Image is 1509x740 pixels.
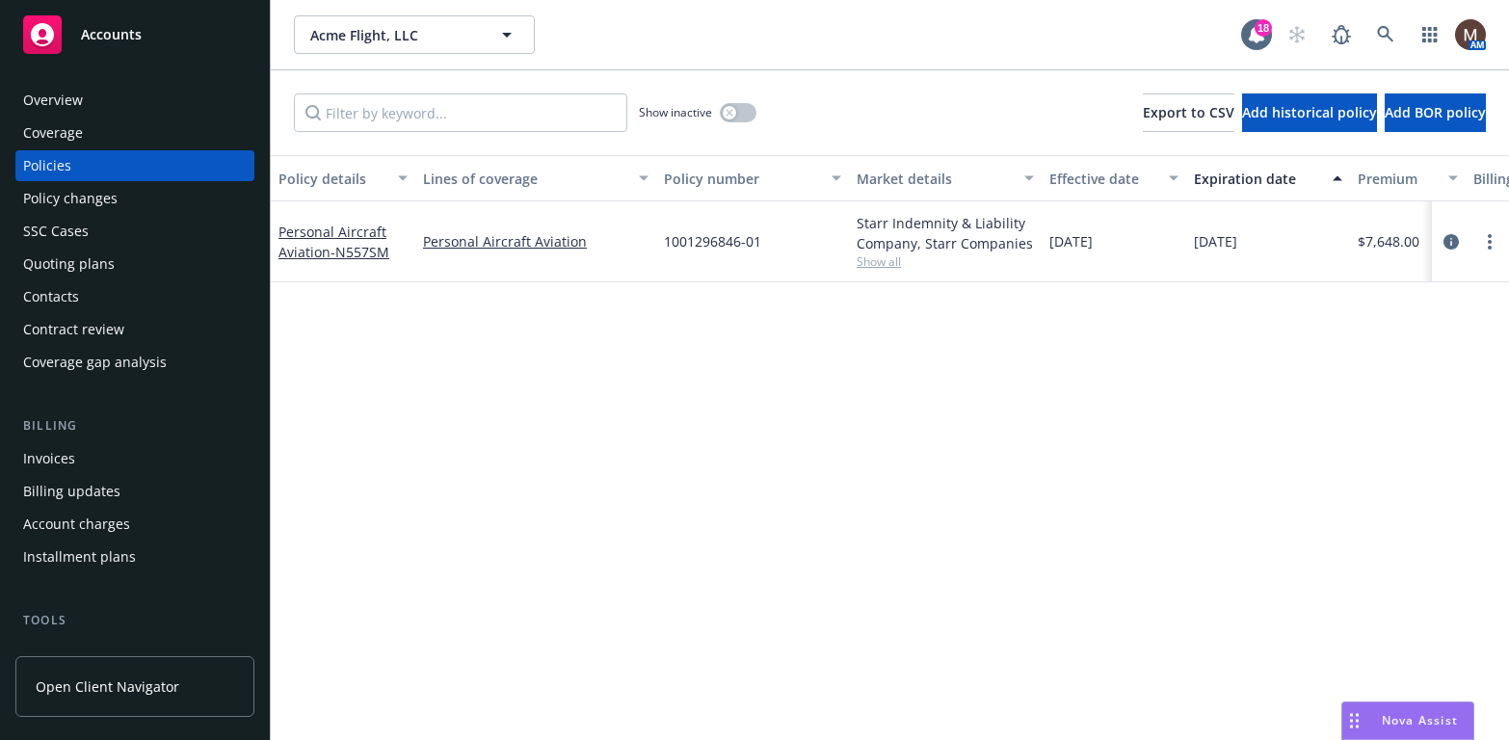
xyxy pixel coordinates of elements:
[23,118,83,148] div: Coverage
[1385,103,1486,121] span: Add BOR policy
[423,231,649,251] a: Personal Aircraft Aviation
[1042,155,1186,201] button: Effective date
[857,253,1034,270] span: Show all
[271,155,415,201] button: Policy details
[15,347,254,378] a: Coverage gap analysis
[1455,19,1486,50] img: photo
[1382,712,1458,728] span: Nova Assist
[23,443,75,474] div: Invoices
[294,15,535,54] button: Acme Flight, LLC
[1350,155,1466,201] button: Premium
[1049,169,1157,189] div: Effective date
[15,509,254,540] a: Account charges
[15,85,254,116] a: Overview
[849,155,1042,201] button: Market details
[15,183,254,214] a: Policy changes
[1143,103,1234,121] span: Export to CSV
[1385,93,1486,132] button: Add BOR policy
[664,231,761,251] span: 1001296846-01
[15,611,254,630] div: Tools
[656,155,849,201] button: Policy number
[415,155,656,201] button: Lines of coverage
[1440,230,1463,253] a: circleInformation
[664,169,820,189] div: Policy number
[1194,169,1321,189] div: Expiration date
[15,216,254,247] a: SSC Cases
[15,118,254,148] a: Coverage
[23,150,71,181] div: Policies
[1478,230,1501,253] a: more
[23,542,136,572] div: Installment plans
[1322,15,1361,54] a: Report a Bug
[423,169,627,189] div: Lines of coverage
[23,216,89,247] div: SSC Cases
[294,93,627,132] input: Filter by keyword...
[278,169,386,189] div: Policy details
[23,314,124,345] div: Contract review
[23,183,118,214] div: Policy changes
[1194,231,1237,251] span: [DATE]
[1242,93,1377,132] button: Add historical policy
[639,104,712,120] span: Show inactive
[23,249,115,279] div: Quoting plans
[81,27,142,42] span: Accounts
[1341,701,1474,740] button: Nova Assist
[1242,103,1377,121] span: Add historical policy
[1411,15,1449,54] a: Switch app
[1342,702,1366,739] div: Drag to move
[15,150,254,181] a: Policies
[857,169,1013,189] div: Market details
[15,8,254,62] a: Accounts
[15,416,254,436] div: Billing
[331,243,389,261] span: - N557SM
[23,509,130,540] div: Account charges
[15,249,254,279] a: Quoting plans
[1186,155,1350,201] button: Expiration date
[15,638,254,669] a: Manage files
[15,542,254,572] a: Installment plans
[1358,169,1437,189] div: Premium
[857,213,1034,253] div: Starr Indemnity & Liability Company, Starr Companies
[15,476,254,507] a: Billing updates
[36,676,179,697] span: Open Client Navigator
[310,25,477,45] span: Acme Flight, LLC
[15,281,254,312] a: Contacts
[23,281,79,312] div: Contacts
[278,223,389,261] a: Personal Aircraft Aviation
[1049,231,1093,251] span: [DATE]
[1255,19,1272,37] div: 18
[1278,15,1316,54] a: Start snowing
[1366,15,1405,54] a: Search
[15,314,254,345] a: Contract review
[15,443,254,474] a: Invoices
[23,638,105,669] div: Manage files
[23,347,167,378] div: Coverage gap analysis
[23,476,120,507] div: Billing updates
[1358,231,1419,251] span: $7,648.00
[1143,93,1234,132] button: Export to CSV
[23,85,83,116] div: Overview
